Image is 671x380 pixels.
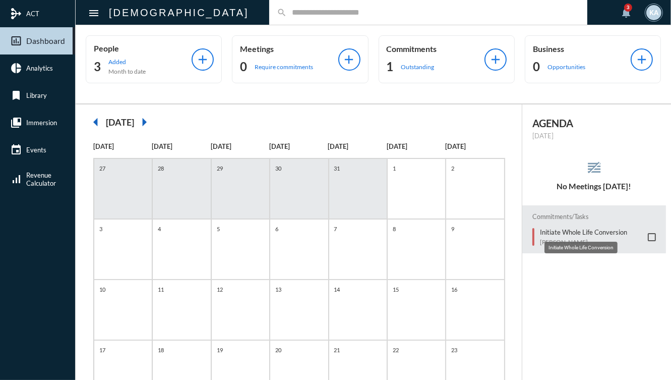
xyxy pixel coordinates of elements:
p: Commitments [387,44,484,53]
p: Meetings [240,44,338,53]
p: [DATE] [152,142,210,150]
span: Immersion [26,119,57,127]
mat-icon: notifications [620,7,632,19]
mat-icon: event [10,144,22,156]
mat-icon: mediation [10,8,22,20]
p: 14 [332,285,343,294]
p: 17 [97,346,108,354]
mat-icon: reorder [586,159,602,176]
div: Initiate Whole Life Conversion [544,242,618,253]
p: Initiate Whole Life Conversion [540,228,627,236]
p: Outstanding [401,63,435,71]
h2: 0 [240,59,247,75]
mat-icon: add [489,52,503,67]
p: 21 [332,346,343,354]
p: 8 [390,225,398,233]
p: 20 [273,346,284,354]
p: 11 [155,285,166,294]
p: [DATE] [387,142,445,150]
h2: [DEMOGRAPHIC_DATA] [109,5,249,21]
mat-icon: arrow_left [86,112,106,132]
mat-icon: signal_cellular_alt [10,173,22,185]
p: 10 [97,285,108,294]
h2: 1 [387,59,394,75]
p: 19 [214,346,225,354]
p: 22 [390,346,401,354]
p: 5 [214,225,222,233]
mat-icon: arrow_right [134,112,154,132]
mat-icon: add [635,52,649,67]
mat-icon: add [196,52,210,67]
span: Analytics [26,64,53,72]
p: 28 [155,164,166,173]
p: [DATE] [445,142,504,150]
p: [DATE] [93,142,152,150]
p: 27 [97,164,108,173]
mat-icon: search [277,8,287,18]
h2: AGENDA [532,117,656,129]
h2: Commitments/Tasks [532,213,656,221]
mat-icon: bookmark [10,89,22,101]
p: [DATE] [269,142,328,150]
p: [DATE] [328,142,387,150]
div: KA [646,5,661,20]
p: 2 [449,164,457,173]
p: Month to date [108,68,146,75]
p: [DATE] [211,142,269,150]
p: 13 [273,285,284,294]
span: ACT [26,10,39,18]
p: 7 [332,225,340,233]
p: 9 [449,225,457,233]
span: Dashboard [26,36,65,45]
p: 16 [449,285,460,294]
p: Business [533,44,631,53]
p: 18 [155,346,166,354]
p: 30 [273,164,284,173]
mat-icon: pie_chart [10,62,22,74]
p: 15 [390,285,401,294]
p: 31 [332,164,343,173]
mat-icon: collections_bookmark [10,117,22,129]
h2: 3 [94,59,101,75]
h2: [DATE] [106,117,134,128]
span: Revenue Calculator [26,171,56,187]
p: 23 [449,346,460,354]
mat-icon: add [342,52,356,67]
p: Require commitments [255,63,313,71]
div: 3 [624,4,632,12]
p: Added [108,58,146,66]
span: Library [26,91,47,99]
h2: 0 [533,59,540,75]
h5: No Meetings [DATE]! [522,182,666,191]
p: 12 [214,285,225,294]
p: People [94,43,192,53]
p: 3 [97,225,105,233]
span: Events [26,146,46,154]
p: 6 [273,225,281,233]
button: Toggle sidenav [84,3,104,23]
mat-icon: insert_chart_outlined [10,35,22,47]
p: Opportunities [547,63,585,71]
p: [DATE] [532,132,656,140]
p: 4 [155,225,163,233]
p: 1 [390,164,398,173]
p: 29 [214,164,225,173]
mat-icon: Side nav toggle icon [88,7,100,19]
